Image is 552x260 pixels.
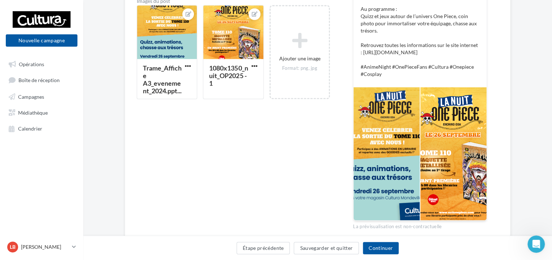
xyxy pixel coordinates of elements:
span: Médiathèque [18,109,48,115]
div: 1080x1350_nuit_OP2025 - 1 [209,64,248,87]
a: LB [PERSON_NAME] [6,240,77,254]
span: LB [10,243,16,251]
button: Sauvegarder et quitter [294,242,359,254]
iframe: Intercom live chat [527,235,545,253]
button: Nouvelle campagne [6,34,77,47]
span: Boîte de réception [18,77,60,83]
p: [PERSON_NAME] [21,243,69,251]
span: Campagnes [18,93,44,99]
button: Continuer [363,242,399,254]
a: Boîte de réception [4,73,79,86]
span: Calendrier [18,125,42,132]
a: Opérations [4,57,79,70]
span: Opérations [19,61,44,67]
div: La prévisualisation est non-contractuelle [353,221,487,230]
a: Calendrier [4,122,79,135]
a: Médiathèque [4,106,79,119]
a: Campagnes [4,90,79,103]
div: Trame_Affiche A3_evenement_2024.ppt... [143,64,182,95]
button: Étape précédente [237,242,290,254]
